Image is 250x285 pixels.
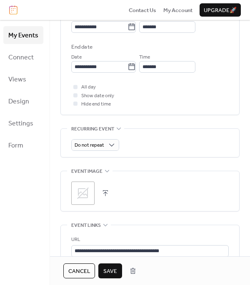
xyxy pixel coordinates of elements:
a: Connect [3,48,43,66]
span: Cancel [68,267,90,275]
span: Save [103,267,117,275]
span: Views [8,73,26,86]
button: Save [98,263,122,278]
div: End date [71,43,92,51]
span: My Account [163,6,192,15]
span: Event links [71,221,101,230]
span: Show date only [81,92,114,100]
span: My Events [8,29,38,42]
a: Form [3,136,43,154]
span: All day [81,83,96,91]
a: Settings [3,114,43,132]
div: ; [71,182,95,205]
span: Recurring event [71,125,114,133]
span: Upgrade 🚀 [204,6,237,15]
span: Date [71,53,82,61]
img: logo [9,5,17,15]
span: Time [139,53,150,61]
a: Contact Us [129,6,156,14]
span: Form [8,139,23,152]
a: My Events [3,26,43,44]
span: Contact Us [129,6,156,15]
span: Settings [8,117,33,130]
span: Design [8,95,29,108]
span: Do not repeat [75,140,104,150]
button: Upgrade🚀 [200,3,241,17]
span: Connect [8,51,34,64]
span: Event image [71,167,102,176]
span: Hide end time [81,100,111,108]
button: Cancel [63,263,95,278]
a: My Account [163,6,192,14]
div: URL [71,236,227,244]
a: Design [3,92,43,110]
a: Views [3,70,43,88]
